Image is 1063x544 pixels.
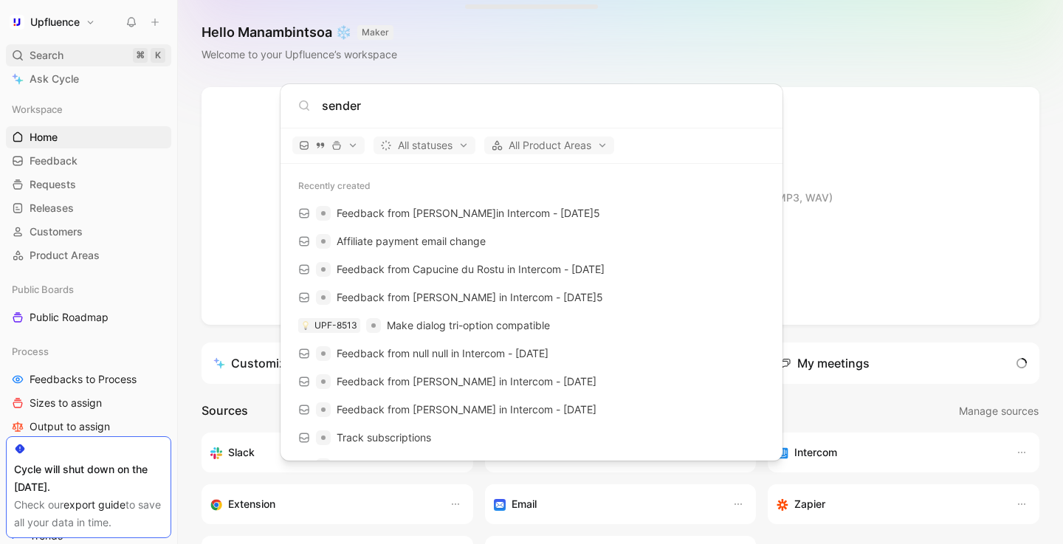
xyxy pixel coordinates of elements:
a: Feedback from [PERSON_NAME] in Intercom - [DATE]5 [286,283,777,311]
a: 💡UPF-8513Make dialog tri-option compatible [286,311,777,340]
input: Type a command or search anything [322,97,765,114]
span: All Product Areas [491,137,608,154]
span: Affiliate payment email change [337,235,486,247]
span: Feedback from Main contact in Chrome ([DATE]) [337,459,571,472]
span: Feedback from [PERSON_NAME] in Intercom - [DATE]5 [337,291,603,303]
span: Track subscriptions [337,431,431,444]
img: 💡 [301,321,310,330]
a: Feedback from null null in Intercom - [DATE] [286,340,777,368]
a: Feedback from Capucine du Rostu in Intercom - [DATE] [286,255,777,283]
span: Make dialog tri-option compatible [387,319,550,331]
a: Affiliate payment email change [286,227,777,255]
span: Feedback from [PERSON_NAME] in Intercom - [DATE] [337,375,596,388]
span: Feedback from Capucine du Rostu in Intercom - [DATE] [337,263,605,275]
span: Feedback from [PERSON_NAME] in Intercom - [DATE] [337,403,596,416]
div: Recently created [281,173,782,199]
a: Feedback from [PERSON_NAME]in Intercom - [DATE]5 [286,199,777,227]
button: All Product Areas [484,137,614,154]
span: All statuses [380,137,469,154]
a: Track subscriptions [286,424,777,452]
div: UPF-8513 [314,318,357,333]
a: Feedback from [PERSON_NAME] in Intercom - [DATE] [286,368,777,396]
a: Feedback from Main contact in Chrome ([DATE]) [286,452,777,480]
span: Feedback from null null in Intercom - [DATE] [337,347,548,359]
a: Feedback from [PERSON_NAME] in Intercom - [DATE] [286,396,777,424]
button: All statuses [374,137,475,154]
span: Feedback from [PERSON_NAME]in Intercom - [DATE]5 [337,207,600,219]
